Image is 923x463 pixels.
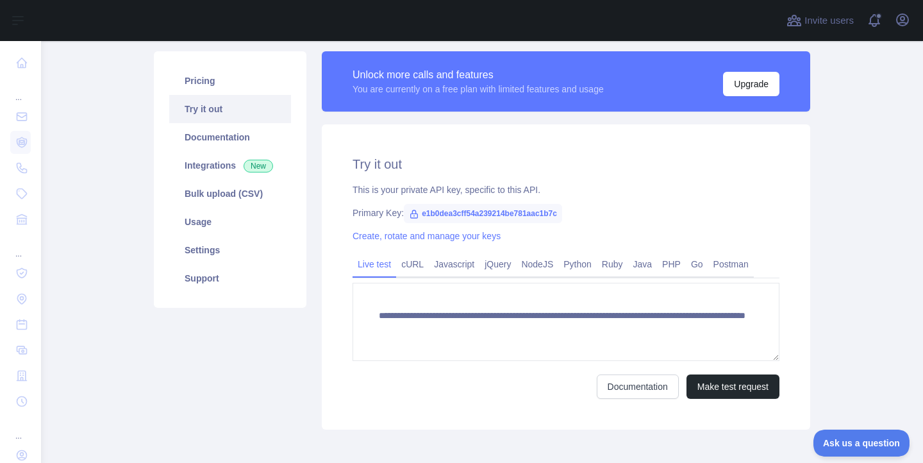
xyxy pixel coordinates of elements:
a: cURL [396,254,429,274]
div: ... [10,77,31,103]
a: Documentation [169,123,291,151]
a: Try it out [169,95,291,123]
div: You are currently on a free plan with limited features and usage [353,83,604,96]
div: ... [10,416,31,441]
span: New [244,160,273,173]
a: Python [558,254,597,274]
a: Javascript [429,254,479,274]
a: jQuery [479,254,516,274]
a: Postman [708,254,754,274]
a: Create, rotate and manage your keys [353,231,501,241]
iframe: Toggle Customer Support [813,430,910,457]
h2: Try it out [353,155,779,173]
a: NodeJS [516,254,558,274]
button: Make test request [686,375,779,399]
div: ... [10,233,31,259]
a: Usage [169,208,291,236]
a: Java [628,254,658,274]
span: Invite users [804,13,854,28]
a: Documentation [597,375,679,399]
a: Go [686,254,708,274]
button: Invite users [784,10,856,31]
a: Ruby [597,254,628,274]
div: This is your private API key, specific to this API. [353,183,779,196]
a: PHP [657,254,686,274]
a: Live test [353,254,396,274]
a: Bulk upload (CSV) [169,180,291,208]
button: Upgrade [723,72,779,96]
a: Integrations New [169,151,291,180]
div: Primary Key: [353,206,779,219]
a: Support [169,264,291,292]
div: Unlock more calls and features [353,67,604,83]
a: Pricing [169,67,291,95]
span: e1b0dea3cff54a239214be781aac1b7c [404,204,562,223]
a: Settings [169,236,291,264]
